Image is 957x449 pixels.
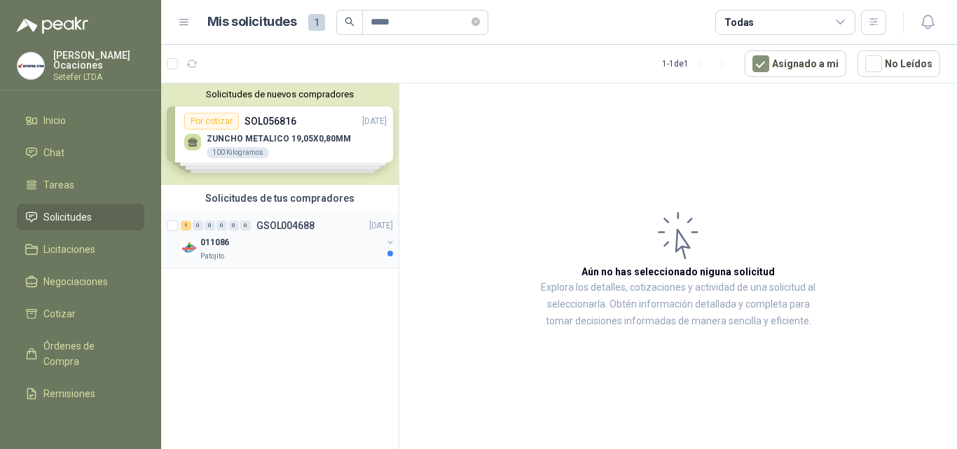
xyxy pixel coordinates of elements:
[17,139,144,166] a: Chat
[43,177,74,193] span: Tareas
[471,15,480,29] span: close-circle
[662,53,734,75] div: 1 - 1 de 1
[43,386,95,401] span: Remisiones
[181,217,396,262] a: 1 0 0 0 0 0 GSOL004688[DATE] Company Logo011086Patojito
[17,204,144,230] a: Solicitudes
[240,221,251,230] div: 0
[17,413,144,439] a: Configuración
[161,83,399,185] div: Solicitudes de nuevos compradoresPor cotizarSOL056816[DATE] ZUNCHO METALICO 19,05X0,80MM100 Kilog...
[17,107,144,134] a: Inicio
[43,145,64,160] span: Chat
[17,172,144,198] a: Tareas
[43,209,92,225] span: Solicitudes
[43,242,95,257] span: Licitaciones
[53,50,144,70] p: [PERSON_NAME] Ocaciones
[17,268,144,295] a: Negociaciones
[345,17,354,27] span: search
[858,50,940,77] button: No Leídos
[181,221,191,230] div: 1
[369,219,393,233] p: [DATE]
[17,301,144,327] a: Cotizar
[17,333,144,375] a: Órdenes de Compra
[256,221,315,230] p: GSOL004688
[17,17,88,34] img: Logo peakr
[161,185,399,212] div: Solicitudes de tus compradores
[18,53,44,79] img: Company Logo
[43,113,66,128] span: Inicio
[193,221,203,230] div: 0
[200,251,224,262] p: Patojito
[17,236,144,263] a: Licitaciones
[200,236,229,249] p: 011086
[43,306,76,322] span: Cotizar
[471,18,480,26] span: close-circle
[43,338,131,369] span: Órdenes de Compra
[17,380,144,407] a: Remisiones
[216,221,227,230] div: 0
[181,240,198,256] img: Company Logo
[228,221,239,230] div: 0
[724,15,754,30] div: Todas
[205,221,215,230] div: 0
[167,89,393,99] button: Solicitudes de nuevos compradores
[745,50,846,77] button: Asignado a mi
[581,264,775,279] h3: Aún no has seleccionado niguna solicitud
[53,73,144,81] p: Setefer LTDA
[207,12,297,32] h1: Mis solicitudes
[539,279,817,330] p: Explora los detalles, cotizaciones y actividad de una solicitud al seleccionarla. Obtén informaci...
[308,14,325,31] span: 1
[43,274,108,289] span: Negociaciones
